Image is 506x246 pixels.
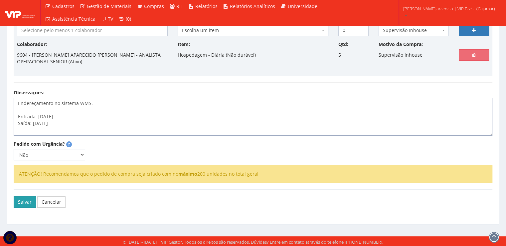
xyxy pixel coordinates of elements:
[98,13,116,25] a: TV
[5,8,35,18] img: logo
[87,3,131,9] span: Gestão de Materiais
[123,239,383,245] div: © [DATE] - [DATE] | VIP Gestor. Todos os direitos são reservados. Dúvidas? Entre em contato atrav...
[17,49,168,67] p: 9604 - [PERSON_NAME] APARECIDO [PERSON_NAME] - ANALISTA OPERACIONAL SENIOR (Ativo)
[52,3,75,9] span: Cadastros
[383,27,441,34] span: Supervisão Inhouse
[68,142,70,147] strong: ?
[116,13,134,25] a: (0)
[14,141,65,147] label: Pedido com Urgência?
[288,3,317,9] span: Universidade
[42,13,98,25] a: Assistência Técnica
[403,5,495,12] span: [PERSON_NAME].arcencio | VIP Brasil (Cajamar)
[379,49,422,61] p: Supervisão Inhouse
[17,41,47,48] label: Colaborador:
[338,49,341,61] p: 5
[230,3,275,9] span: Relatórios Analíticos
[178,25,328,36] span: Escolha um item
[52,16,95,22] span: Assistência Técnica
[66,141,72,147] span: Pedidos marcados como urgentes serão destacados com uma tarja vermelha e terão seu motivo de urgê...
[126,16,131,22] span: (0)
[178,49,256,61] p: Hospedagem - Diária (Não durável)
[37,196,66,208] a: Cancelar
[178,41,190,48] label: Item:
[14,89,44,96] label: Observações:
[19,171,487,177] li: ATENÇÃO! Recomendamos que o pedido de compra seja criado com no 200 unidades no total geral
[338,41,348,48] label: Qtd:
[14,196,36,208] button: Salvar
[17,25,167,36] input: Selecione pelo menos 1 colaborador
[379,41,423,48] label: Motivo da Compra:
[182,27,320,34] span: Escolha um item
[178,171,197,177] strong: máximo
[108,16,113,22] span: TV
[144,3,164,9] span: Compras
[195,3,218,9] span: Relatórios
[379,25,449,36] span: Supervisão Inhouse
[176,3,183,9] span: RH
